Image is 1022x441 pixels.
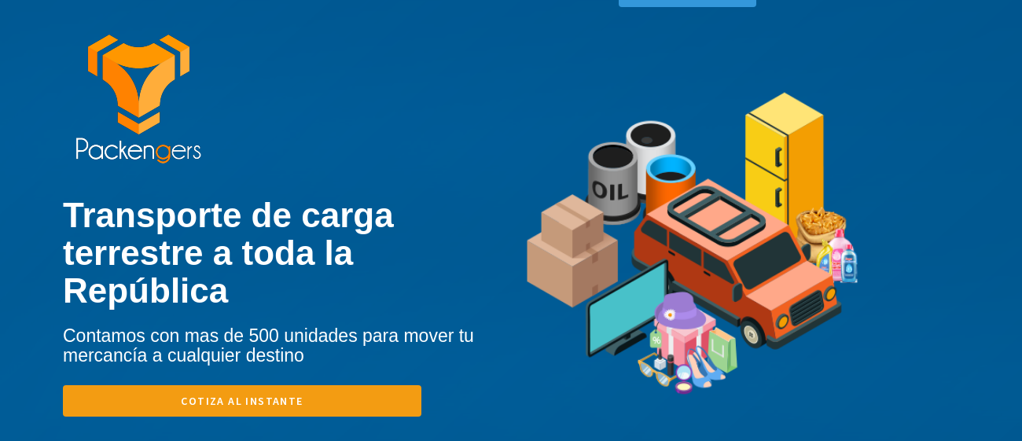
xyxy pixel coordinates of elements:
img: packengers [75,35,202,165]
a: Cotiza al instante [63,385,421,417]
iframe: Drift Widget Chat Controller [943,362,1003,422]
b: Transporte de carga terrestre a toda la República [63,196,394,311]
h4: Contamos con mas de 500 unidades para mover tu mercancía a cualquier destino [63,326,511,366]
